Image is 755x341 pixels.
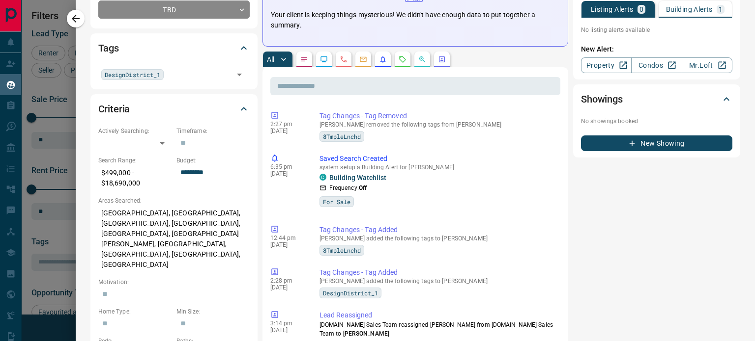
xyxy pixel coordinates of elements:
a: Mr.Loft [682,57,732,73]
p: [GEOGRAPHIC_DATA], [GEOGRAPHIC_DATA], [GEOGRAPHIC_DATA], [GEOGRAPHIC_DATA], [GEOGRAPHIC_DATA], [G... [98,205,250,273]
svg: Notes [300,55,308,63]
svg: Requests [399,55,407,63]
span: 8TmpleLnchd [323,245,361,255]
svg: Lead Browsing Activity [320,55,328,63]
a: Building Watchlist [329,174,386,182]
p: 3:14 pm [270,320,305,327]
p: [DATE] [270,284,305,291]
p: Tag Changes - Tag Removed [319,111,556,121]
p: Lead Reassigned [319,310,556,320]
div: Tags [98,36,250,60]
p: No showings booked [581,117,732,126]
p: 2:28 pm [270,277,305,284]
p: Frequency: [329,184,367,192]
p: Tag Changes - Tag Added [319,267,556,278]
svg: Emails [359,55,367,63]
span: DesignDistrict_1 [323,288,378,298]
p: Building Alerts [666,6,713,13]
svg: Opportunities [418,55,426,63]
svg: Listing Alerts [379,55,387,63]
p: Min Size: [176,307,250,316]
p: Motivation: [98,278,250,287]
p: [DATE] [270,241,305,248]
strong: Off [359,184,367,191]
button: Open [232,68,246,81]
p: [DOMAIN_NAME] Sales Team reassigned [PERSON_NAME] from [DOMAIN_NAME] Sales Team to [319,320,556,338]
h2: Criteria [98,101,130,117]
p: 2:27 pm [270,121,305,128]
div: Criteria [98,97,250,121]
p: Your client is keeping things mysterious! We didn't have enough data to put together a summary. [271,10,560,30]
span: [PERSON_NAME] [343,330,389,337]
p: No listing alerts available [581,26,732,34]
p: Home Type: [98,307,172,316]
p: Areas Searched: [98,196,250,205]
h2: Showings [581,91,623,107]
div: Showings [581,87,732,111]
a: Condos [631,57,682,73]
svg: Calls [340,55,348,63]
span: DesignDistrict_1 [105,70,161,79]
svg: Agent Actions [438,55,446,63]
p: 1 [719,6,723,13]
p: system setup a Building Alert for [PERSON_NAME] [319,164,556,171]
span: For Sale [323,197,350,207]
p: [DATE] [270,170,305,177]
p: [DATE] [270,327,305,334]
p: Listing Alerts [591,6,634,13]
p: 6:35 pm [270,163,305,170]
p: Tag Changes - Tag Added [319,225,556,235]
div: TBD [98,0,250,19]
h2: Tags [98,40,119,56]
p: Saved Search Created [319,154,556,164]
p: $499,000 - $18,690,000 [98,165,172,191]
p: Budget: [176,156,250,165]
p: [DATE] [270,128,305,134]
span: 8TmpleLnchd [323,131,361,141]
p: Search Range: [98,156,172,165]
p: New Alert: [581,44,732,54]
p: [PERSON_NAME] added the following tags to [PERSON_NAME] [319,278,556,285]
p: Timeframe: [176,127,250,135]
div: condos.ca [319,174,326,181]
p: All [267,56,275,63]
a: Property [581,57,632,73]
button: New Showing [581,135,732,151]
p: 0 [639,6,643,13]
p: 12:44 pm [270,235,305,241]
p: Actively Searching: [98,127,172,135]
p: [PERSON_NAME] added the following tags to [PERSON_NAME] [319,235,556,242]
p: [PERSON_NAME] removed the following tags from [PERSON_NAME] [319,121,556,128]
